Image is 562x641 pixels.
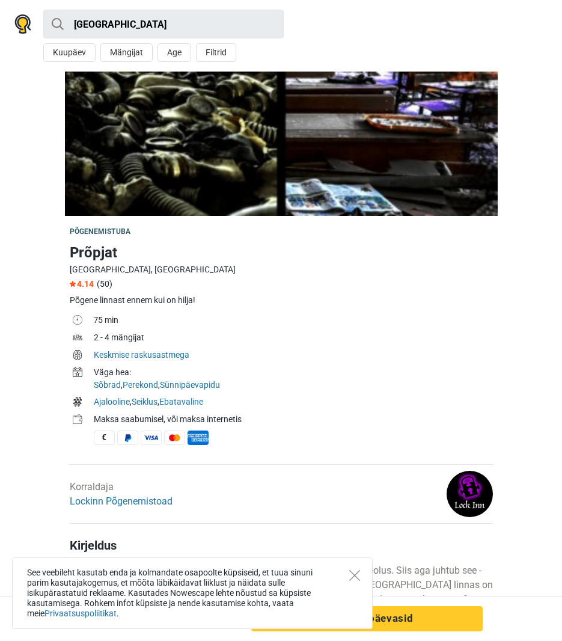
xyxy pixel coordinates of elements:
[70,281,76,287] img: Star
[94,394,493,412] td: , ,
[14,14,31,34] img: Nowescape logo
[159,397,203,406] a: Ebatavaline
[70,538,493,553] h4: Kirjeldus
[117,431,138,445] span: PayPal
[94,365,493,394] td: , ,
[70,480,173,509] div: Korraldaja
[141,431,162,445] span: Visa
[100,43,153,62] button: Mängijat
[94,366,493,379] div: Väga hea:
[70,227,131,236] span: Põgenemistuba
[94,397,130,406] a: Ajalooline
[188,431,209,445] span: American Express
[157,43,191,62] button: Age
[160,380,220,390] a: Sünnipäevapidu
[123,380,158,390] a: Perekond
[94,431,115,445] span: Sularaha
[70,294,493,307] div: Põgene linnast ennem kui on hilja!
[43,43,96,62] button: Kuupäev
[43,10,284,38] input: proovi “Tallinn”
[94,350,189,360] a: Keskmise raskusastmega
[65,72,498,216] img: Prõpjat photo 1
[94,313,493,330] td: 75 min
[94,413,493,426] div: Maksa saabumisel, või maksa internetis
[132,397,157,406] a: Seiklus
[94,380,121,390] a: Sõbrad
[164,431,185,445] span: MasterCard
[447,471,493,517] img: 92c8c96e4c371007l.png
[349,570,360,581] button: Close
[70,495,173,507] a: Lockinn Põgenemistoad
[70,279,94,289] span: 4.14
[70,263,493,276] div: [GEOGRAPHIC_DATA], [GEOGRAPHIC_DATA]
[94,330,493,348] td: 2 - 4 mängijat
[196,43,236,62] button: Filtrid
[12,557,373,629] div: See veebileht kasutab enda ja kolmandate osapoolte küpsiseid, et tuua sinuni parim kasutajakogemu...
[70,242,493,263] h1: Prõpjat
[44,609,117,618] a: Privaatsuspoliitikat
[97,279,112,289] span: (50)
